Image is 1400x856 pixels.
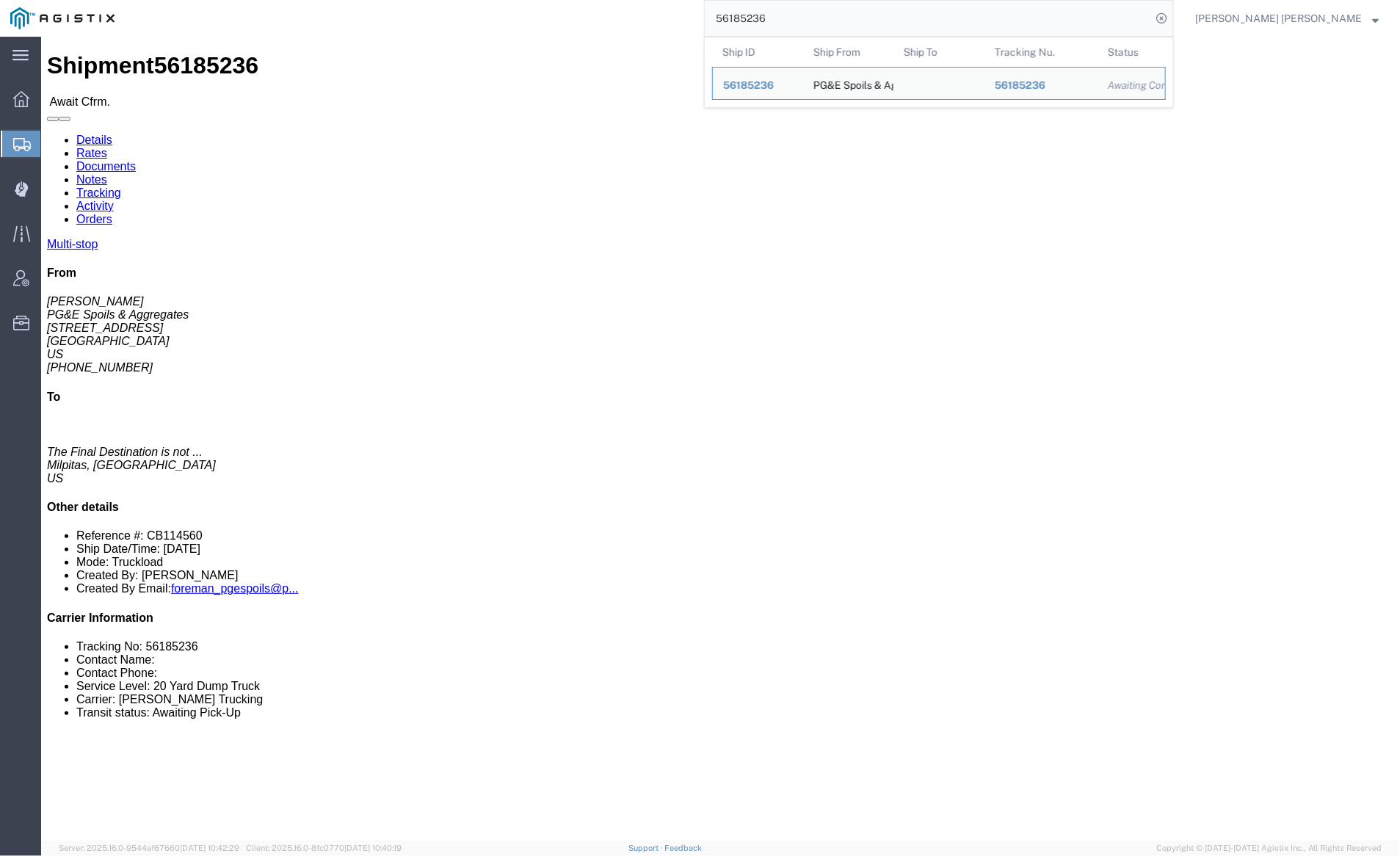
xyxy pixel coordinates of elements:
[41,37,1400,841] iframe: FS Legacy Container
[10,7,115,29] img: logo
[1194,10,1379,27] button: [PERSON_NAME] [PERSON_NAME]
[995,79,1045,91] span: 56185236
[705,1,1151,36] input: Search for shipment number, reference number
[344,844,402,852] span: [DATE] 10:40:19
[712,37,803,67] th: Ship ID
[180,844,239,852] span: [DATE] 10:42:29
[59,844,239,852] span: Server: 2025.16.0-9544af67660
[628,844,665,852] a: Support
[995,78,1088,93] div: 56185236
[1195,10,1362,26] span: Kayte Bray Dogali
[723,79,774,91] span: 56185236
[1108,78,1155,93] div: Awaiting Confirmation
[893,37,984,67] th: Ship To
[712,37,1173,107] table: Search Results
[1156,842,1382,855] span: Copyright © [DATE]-[DATE] Agistix Inc., All Rights Reserved
[813,68,884,99] div: PG&E Spoils & Aggregates
[665,844,703,852] a: Feedback
[803,37,894,67] th: Ship From
[723,78,793,93] div: 56185236
[984,37,1098,67] th: Tracking Nu.
[246,844,402,852] span: Client: 2025.16.0-8fc0770
[1098,37,1166,67] th: Status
